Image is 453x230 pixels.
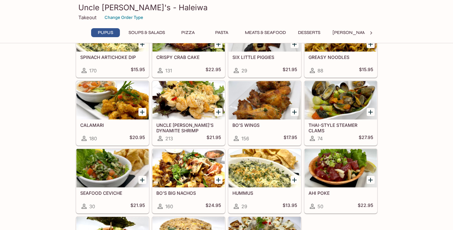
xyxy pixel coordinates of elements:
h5: $27.95 [359,135,373,142]
div: THAI-STYLE STEAMER CLAMS [305,81,377,119]
a: SIX LITTLE PIGGIES29$21.95 [228,13,301,78]
button: Add BO'S BIG NACHOS [215,176,223,184]
a: HUMMUS29$13.95 [228,149,301,213]
h5: GREASY NOODLES [309,54,373,60]
span: 131 [165,68,172,74]
h5: THAI-STYLE STEAMER CLAMS [309,122,373,133]
h5: $13.95 [283,202,297,210]
a: BO'S WINGS156$17.95 [228,81,301,145]
div: BO'S BIG NACHOS [152,149,225,187]
span: 74 [317,136,323,142]
span: 160 [165,203,173,209]
a: UNCLE [PERSON_NAME]'S DYNAMITE SHRIMP213$21.95 [152,81,225,145]
a: CRISPY CRAB CAKE131$22.95 [152,13,225,78]
a: GREASY NOODLES88$15.95 [304,13,377,78]
a: SEAFOOD CEVICHE30$21.95 [76,149,149,213]
span: 29 [241,68,247,74]
button: MEATS & SEAFOOD [241,28,289,37]
h5: SIX LITTLE PIGGIES [232,54,297,60]
h5: $17.95 [284,135,297,142]
div: CALAMARI [76,81,149,119]
button: Add CRISPY CRAB CAKE [215,40,223,48]
button: Add UNCLE BO'S DYNAMITE SHRIMP [215,108,223,116]
h5: SEAFOOD CEVICHE [80,190,145,196]
p: Takeout [78,14,97,21]
button: PIZZA [174,28,202,37]
h5: SPINACH ARTICHOKE DIP [80,54,145,60]
span: 213 [165,136,173,142]
button: SOUPS & SALADS [125,28,168,37]
button: Add AHI POKE [367,176,375,184]
h5: BO'S WINGS [232,122,297,128]
h5: CALAMARI [80,122,145,128]
h5: $21.95 [130,202,145,210]
h5: $22.95 [206,67,221,74]
button: Add SIX LITTLE PIGGIES [291,40,299,48]
button: Add GREASY NOODLES [367,40,375,48]
h5: UNCLE [PERSON_NAME]'S DYNAMITE SHRIMP [156,122,221,133]
button: PUPUS [91,28,120,37]
div: SEAFOOD CEVICHE [76,149,149,187]
button: DESSERTS [294,28,324,37]
span: 88 [317,68,323,74]
div: AHI POKE [305,149,377,187]
h5: $22.95 [358,202,373,210]
button: Add HUMMUS [291,176,299,184]
div: BO'S WINGS [229,81,301,119]
h5: BO'S BIG NACHOS [156,190,221,196]
h5: AHI POKE [309,190,373,196]
div: GREASY NOODLES [305,13,377,52]
div: HUMMUS [229,149,301,187]
button: Add SEAFOOD CEVICHE [138,176,146,184]
a: THAI-STYLE STEAMER CLAMS74$27.95 [304,81,377,145]
h3: Uncle [PERSON_NAME]'s - Haleiwa [78,3,375,12]
button: [PERSON_NAME] [329,28,375,37]
div: CRISPY CRAB CAKE [152,13,225,52]
span: 170 [89,68,97,74]
span: 29 [241,203,247,209]
button: PASTA [207,28,236,37]
span: 50 [317,203,323,209]
h5: HUMMUS [232,190,297,196]
button: Add CALAMARI [138,108,146,116]
span: 156 [241,136,249,142]
button: Add BO'S WINGS [291,108,299,116]
h5: $15.95 [359,67,373,74]
div: SPINACH ARTICHOKE DIP [76,13,149,52]
h5: $24.95 [206,202,221,210]
div: SIX LITTLE PIGGIES [229,13,301,52]
div: UNCLE BO'S DYNAMITE SHRIMP [152,81,225,119]
a: BO'S BIG NACHOS160$24.95 [152,149,225,213]
h5: $15.95 [131,67,145,74]
h5: $20.95 [129,135,145,142]
h5: CRISPY CRAB CAKE [156,54,221,60]
button: Add THAI-STYLE STEAMER CLAMS [367,108,375,116]
h5: $21.95 [283,67,297,74]
a: AHI POKE50$22.95 [304,149,377,213]
button: Change Order Type [102,12,146,22]
span: 30 [89,203,95,209]
a: CALAMARI180$20.95 [76,81,149,145]
span: 180 [89,136,97,142]
a: SPINACH ARTICHOKE DIP170$15.95 [76,13,149,78]
button: Add SPINACH ARTICHOKE DIP [138,40,146,48]
h5: $21.95 [207,135,221,142]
